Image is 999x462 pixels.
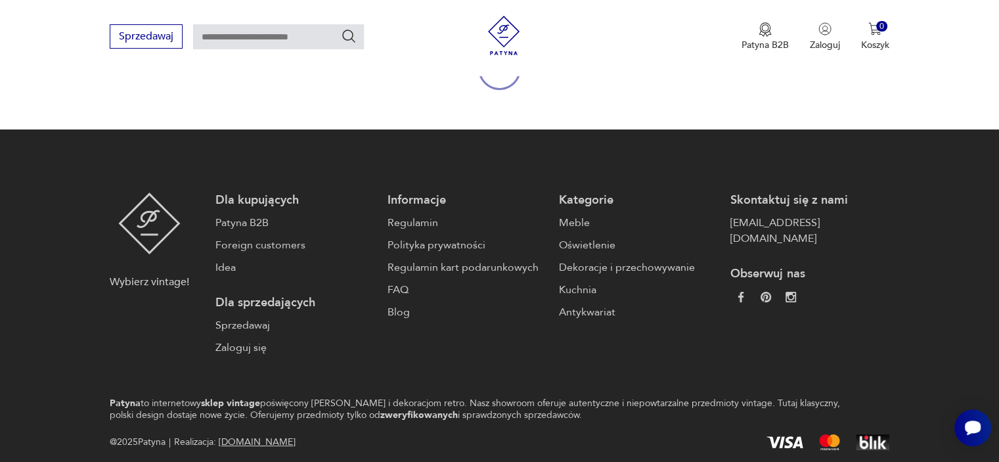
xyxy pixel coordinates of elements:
[786,292,796,302] img: c2fd9cf7f39615d9d6839a72ae8e59e5.webp
[819,434,840,450] img: Mastercard
[730,193,889,208] p: Skontaktuj się z nami
[818,22,832,35] img: Ikonka użytkownika
[559,282,717,298] a: Kuchnia
[110,397,141,409] strong: Patyna
[736,292,746,302] img: da9060093f698e4c3cedc1453eec5031.webp
[388,304,546,320] a: Blog
[856,434,889,450] img: BLIK
[559,193,717,208] p: Kategorie
[388,282,546,298] a: FAQ
[215,340,374,356] a: Zaloguj się
[742,22,789,51] a: Ikona medaluPatyna B2B
[388,215,546,231] a: Regulamin
[174,434,296,450] span: Realizacja:
[215,193,374,208] p: Dla kupujących
[761,292,771,302] img: 37d27d81a828e637adc9f9cb2e3d3a8a.webp
[380,409,458,421] strong: zweryfikowanych
[730,215,889,246] a: [EMAIL_ADDRESS][DOMAIN_NAME]
[388,193,546,208] p: Informacje
[876,21,887,32] div: 0
[742,22,789,51] button: Patyna B2B
[341,28,357,44] button: Szukaj
[559,237,717,253] a: Oświetlenie
[484,16,523,55] img: Patyna - sklep z meblami i dekoracjami vintage
[868,22,881,35] img: Ikona koszyka
[215,295,374,311] p: Dla sprzedających
[954,409,991,446] iframe: Smartsupp widget button
[215,237,374,253] a: Foreign customers
[810,39,840,51] p: Zaloguj
[559,304,717,320] a: Antykwariat
[110,24,183,49] button: Sprzedawaj
[215,260,374,275] a: Idea
[118,193,181,254] img: Patyna - sklep z meblami i dekoracjami vintage
[730,266,889,282] p: Obserwuj nas
[215,215,374,231] a: Patyna B2B
[201,397,260,409] strong: sklep vintage
[810,22,840,51] button: Zaloguj
[861,22,889,51] button: 0Koszyk
[110,33,183,42] a: Sprzedawaj
[110,398,843,421] p: to internetowy poświęcony [PERSON_NAME] i dekoracjom retro. Nasz showroom oferuje autentyczne i n...
[861,39,889,51] p: Koszyk
[215,317,374,333] a: Sprzedawaj
[219,436,296,448] a: [DOMAIN_NAME]
[110,274,189,290] p: Wybierz vintage!
[559,260,717,275] a: Dekoracje i przechowywanie
[766,436,803,448] img: Visa
[110,434,166,450] span: @ 2025 Patyna
[759,22,772,37] img: Ikona medalu
[559,215,717,231] a: Meble
[742,39,789,51] p: Patyna B2B
[388,260,546,275] a: Regulamin kart podarunkowych
[388,237,546,253] a: Polityka prywatności
[169,434,171,450] div: |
